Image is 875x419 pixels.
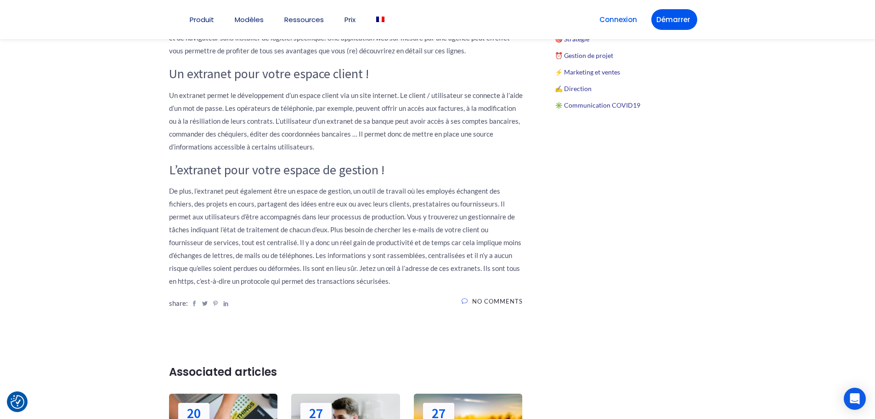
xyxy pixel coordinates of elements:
a: Prix [344,16,356,23]
h2: Associated articles [169,364,523,380]
div: share: [169,297,229,318]
h3: Un extranet pour votre espace client ! [169,66,523,82]
a: ✍️ Direction [555,85,592,92]
button: Consent Preferences [11,395,24,409]
a: ⏰ Gestion de projet [555,52,613,59]
a: No Comments [462,297,523,318]
a: Modèles [235,16,264,23]
a: Produit [190,16,214,23]
span: No Comments [472,298,523,305]
a: ✳️ Communication COVID19 [555,101,640,109]
p: Un extranet permet le développement d’un espace client via un site internet. Le client / utilisat... [169,89,523,153]
img: Revisit consent button [11,395,24,409]
p: De plus, l’extranet peut également être un espace de gestion, un outil de travail où les employés... [169,184,523,287]
a: ⚡️ Marketing et ventes [555,68,620,76]
a: Connexion [594,9,642,30]
a: Ressources [284,16,324,23]
img: Français [376,17,384,22]
div: Open Intercom Messenger [844,388,866,410]
h3: L’extranet pour votre espace de gestion ! [169,162,523,178]
a: Démarrer [651,9,697,30]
